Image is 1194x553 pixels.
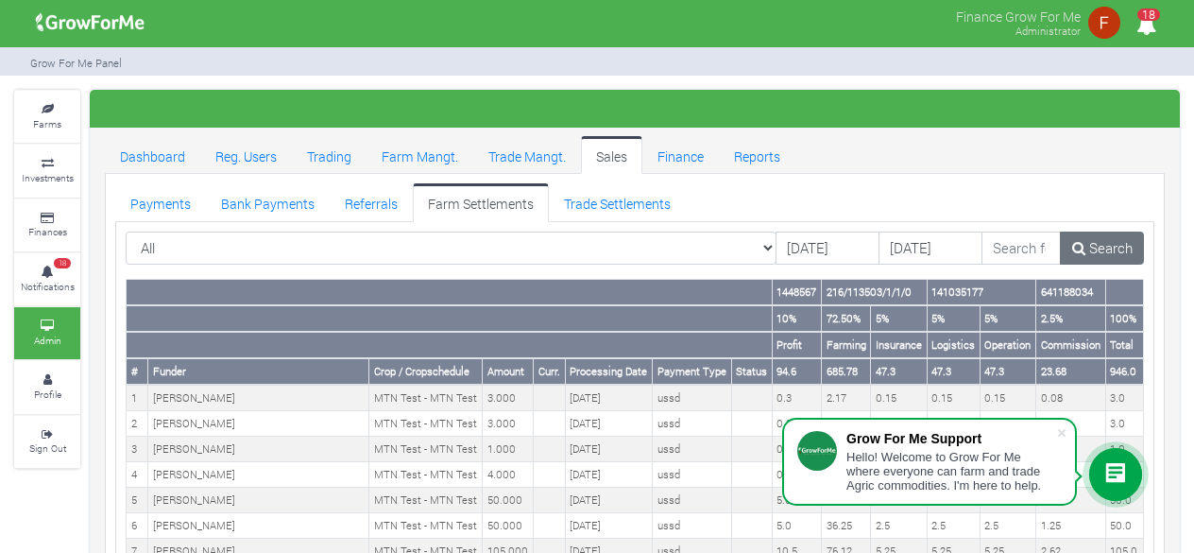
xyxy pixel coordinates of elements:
td: 3.000 [483,411,534,437]
td: MTN Test - MTN Test [369,411,483,437]
td: 5.0 [772,488,821,513]
th: Payment Type [653,358,731,385]
a: 18 Notifications [14,253,80,305]
td: 2.5 [871,513,927,539]
td: 1.0 [1105,437,1143,462]
td: 4.000 [483,462,534,488]
td: [PERSON_NAME] [148,385,369,410]
small: Grow For Me Panel [30,56,122,70]
a: Profile [14,361,80,413]
td: 0.15 [871,411,927,437]
td: MTN Test - MTN Test [369,385,483,410]
small: Administrator [1015,24,1081,38]
th: Insurance [871,332,927,358]
th: 10% [772,305,821,332]
th: 216/113503/1/1/0 [822,280,928,305]
small: Notifications [21,280,75,293]
img: growforme image [1085,4,1123,42]
th: Status [731,358,772,385]
a: Finance [642,136,719,174]
div: Grow For Me Support [846,431,1056,446]
small: Investments [22,171,74,184]
td: [PERSON_NAME] [148,437,369,462]
input: DD/MM/YYYY [776,232,879,266]
small: Profile [34,388,61,401]
th: 72.50% [822,305,871,332]
img: growforme image [29,4,151,42]
td: 3.0 [1105,385,1143,410]
th: Profit [772,332,821,358]
a: Reports [719,136,795,174]
td: [PERSON_NAME] [148,513,369,539]
th: 47.3 [927,358,980,385]
th: 946.0 [1105,358,1143,385]
td: [PERSON_NAME] [148,411,369,437]
a: Search [1060,232,1144,266]
a: Admin [14,307,80,359]
th: 141035177 [927,280,1036,305]
th: 1448567 [772,280,821,305]
td: 0.15 [980,385,1035,410]
td: ussd [653,513,731,539]
th: Funder [148,358,369,385]
td: 2.5 [927,513,980,539]
td: 3.0 [1105,411,1143,437]
td: 2.17 [822,385,871,410]
a: Farm Mangt. [367,136,473,174]
a: Bank Payments [206,183,330,221]
th: Processing Date [565,358,653,385]
td: ussd [653,437,731,462]
th: 5% [927,305,980,332]
td: 2.17 [822,411,871,437]
a: Sales [581,136,642,174]
td: 0.15 [927,411,980,437]
td: 5 [127,488,148,513]
td: [DATE] [565,385,653,410]
td: [DATE] [565,437,653,462]
td: [PERSON_NAME] [148,462,369,488]
td: 2.5 [980,513,1035,539]
td: 0.1 [772,437,821,462]
a: Farm Settlements [413,183,549,221]
td: ussd [653,411,731,437]
a: Investments [14,145,80,197]
th: # [127,358,148,385]
th: Curr. [534,358,565,385]
th: 685.78 [822,358,871,385]
th: Operation [980,332,1035,358]
a: 18 [1128,18,1165,36]
td: 36.25 [822,513,871,539]
td: [DATE] [565,488,653,513]
small: Sign Out [29,441,66,455]
td: 0.08 [1036,385,1105,410]
a: Finances [14,199,80,251]
td: 3 [127,437,148,462]
td: MTN Test - MTN Test [369,488,483,513]
th: 641188034 [1036,280,1105,305]
td: ussd [653,462,731,488]
a: Trade Mangt. [473,136,581,174]
th: 5% [980,305,1035,332]
th: Commission [1036,332,1105,358]
i: Notifications [1128,4,1165,46]
td: 3.000 [483,385,534,410]
th: 94.6 [772,358,821,385]
th: Amount [483,358,534,385]
input: DD/MM/YYYY [878,232,982,266]
td: [DATE] [565,411,653,437]
td: 4 [127,462,148,488]
td: 50.000 [483,488,534,513]
p: Finance Grow For Me [956,4,1081,26]
small: Farms [33,117,61,130]
td: MTN Test - MTN Test [369,513,483,539]
th: 2.5% [1036,305,1105,332]
th: Farming [822,332,871,358]
th: Total [1105,332,1143,358]
td: 5.0 [772,513,821,539]
th: 100% [1105,305,1143,332]
td: 0.4 [772,462,821,488]
span: 18 [1137,9,1160,21]
td: 0.08 [1036,411,1105,437]
td: 50.000 [483,513,534,539]
td: ussd [653,488,731,513]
